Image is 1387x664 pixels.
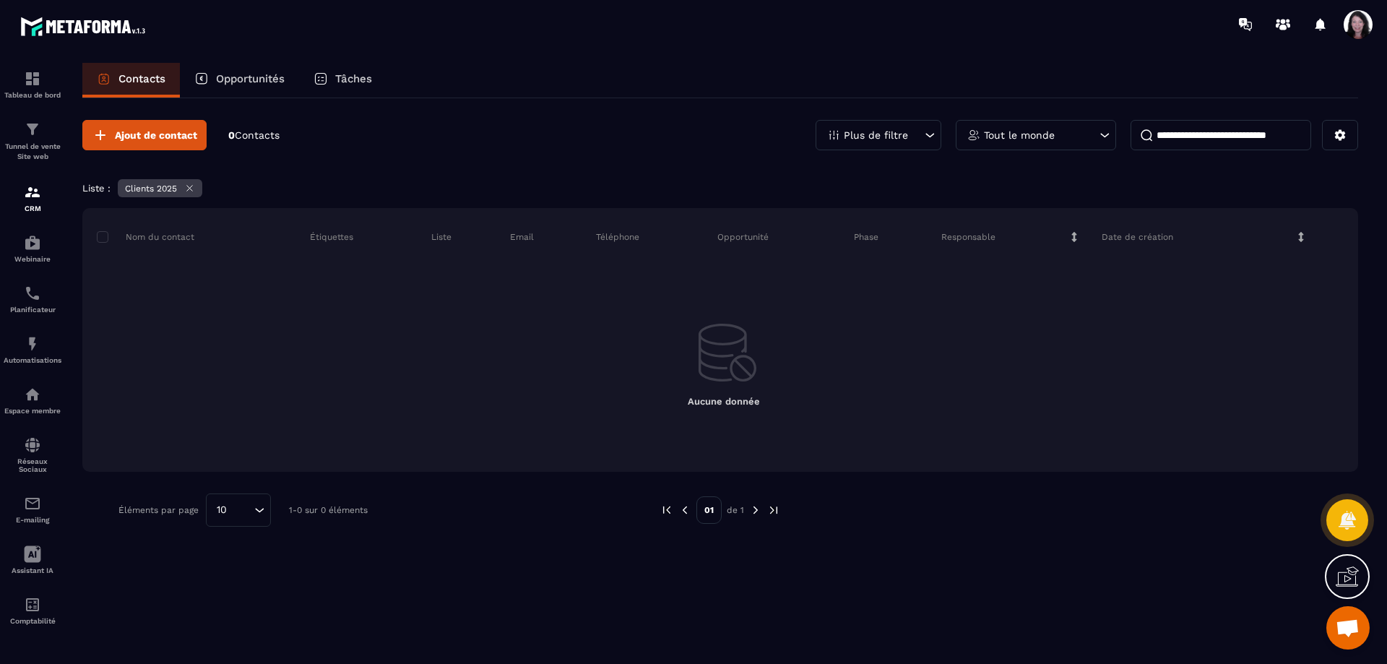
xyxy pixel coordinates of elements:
[20,13,150,40] img: logo
[125,184,177,194] p: Clients 2025
[24,285,41,302] img: scheduler
[24,121,41,138] img: formation
[4,585,61,636] a: accountantaccountantComptabilité
[1102,231,1173,243] p: Date de création
[212,502,232,518] span: 10
[749,504,762,517] img: next
[115,128,197,142] span: Ajout de contact
[24,70,41,87] img: formation
[310,231,353,243] p: Étiquettes
[941,231,995,243] p: Responsable
[727,504,744,516] p: de 1
[596,231,639,243] p: Téléphone
[4,110,61,173] a: formationformationTunnel de vente Site web
[767,504,780,517] img: next
[24,596,41,613] img: accountant
[696,496,722,524] p: 01
[97,231,194,243] p: Nom du contact
[854,231,878,243] p: Phase
[4,407,61,415] p: Espace membre
[232,502,251,518] input: Search for option
[4,274,61,324] a: schedulerschedulerPlanificateur
[228,129,280,142] p: 0
[299,63,386,98] a: Tâches
[4,324,61,375] a: automationsautomationsAutomatisations
[24,495,41,512] img: email
[4,457,61,473] p: Réseaux Sociaux
[118,72,165,85] p: Contacts
[4,426,61,484] a: social-networksocial-networkRéseaux Sociaux
[289,505,368,515] p: 1-0 sur 0 éléments
[4,516,61,524] p: E-mailing
[4,356,61,364] p: Automatisations
[24,436,41,454] img: social-network
[688,396,760,407] span: Aucune donnée
[717,231,769,243] p: Opportunité
[984,130,1055,140] p: Tout le monde
[82,183,111,194] p: Liste :
[235,129,280,141] span: Contacts
[4,484,61,535] a: emailemailE-mailing
[24,184,41,201] img: formation
[206,493,271,527] div: Search for option
[118,505,199,515] p: Éléments par page
[4,223,61,274] a: automationsautomationsWebinaire
[180,63,299,98] a: Opportunités
[4,255,61,263] p: Webinaire
[660,504,673,517] img: prev
[4,91,61,99] p: Tableau de bord
[4,306,61,314] p: Planificateur
[4,173,61,223] a: formationformationCRM
[4,59,61,110] a: formationformationTableau de bord
[844,130,908,140] p: Plus de filtre
[678,504,691,517] img: prev
[4,617,61,625] p: Comptabilité
[510,231,534,243] p: Email
[82,63,180,98] a: Contacts
[4,535,61,585] a: Assistant IA
[24,386,41,403] img: automations
[4,204,61,212] p: CRM
[216,72,285,85] p: Opportunités
[1326,606,1370,650] div: Ouvrir le chat
[24,234,41,251] img: automations
[82,120,207,150] button: Ajout de contact
[431,231,451,243] p: Liste
[4,142,61,162] p: Tunnel de vente Site web
[4,566,61,574] p: Assistant IA
[4,375,61,426] a: automationsautomationsEspace membre
[24,335,41,353] img: automations
[335,72,372,85] p: Tâches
